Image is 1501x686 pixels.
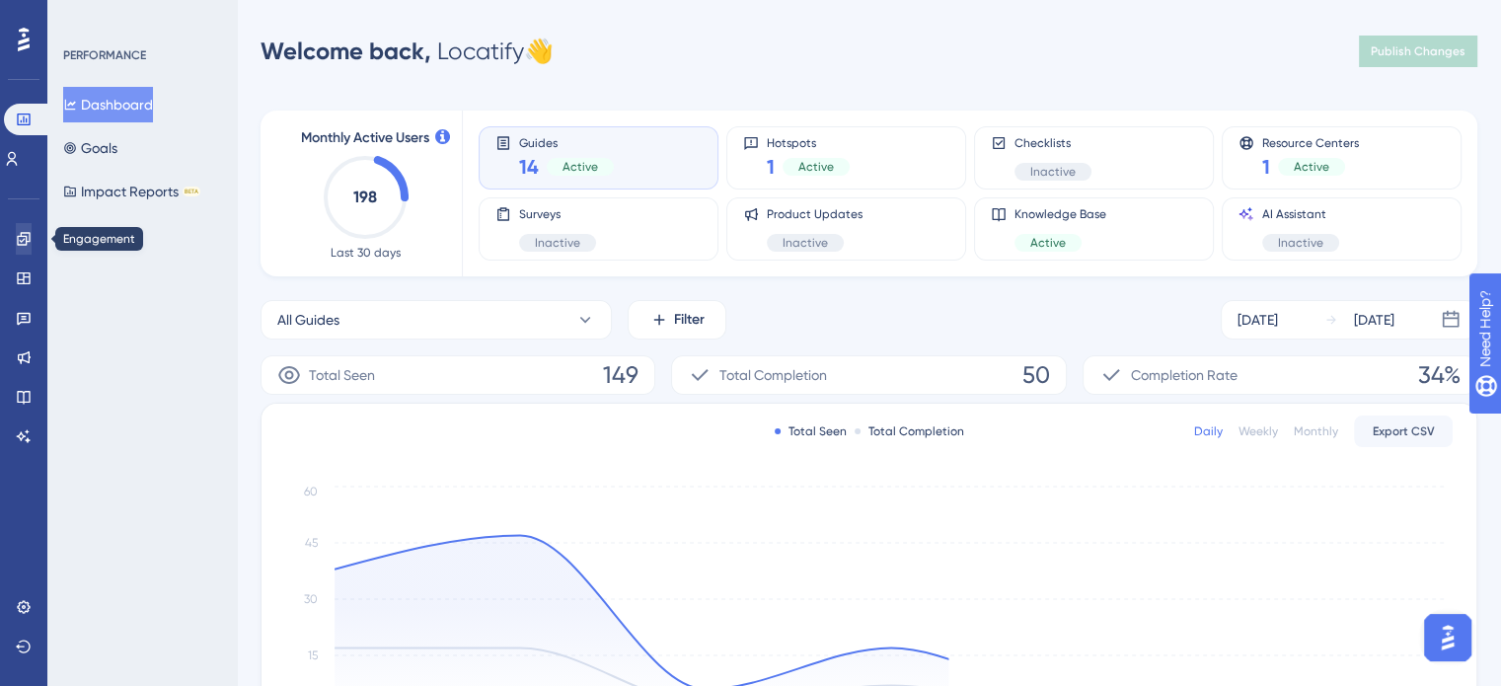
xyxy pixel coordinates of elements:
div: Monthly [1294,423,1338,439]
span: Product Updates [767,206,863,222]
tspan: 30 [304,592,318,606]
span: Last 30 days [331,245,401,261]
span: Need Help? [46,5,123,29]
span: Filter [674,308,705,332]
span: Total Completion [719,363,827,387]
div: Total Seen [775,423,847,439]
span: Guides [519,135,614,149]
text: 198 [353,188,377,206]
iframe: UserGuiding AI Assistant Launcher [1418,608,1477,667]
tspan: 45 [305,536,318,550]
span: Monthly Active Users [301,126,429,150]
span: Checklists [1014,135,1091,151]
div: Total Completion [855,423,964,439]
div: Weekly [1238,423,1278,439]
div: BETA [183,187,200,196]
button: Dashboard [63,87,153,122]
span: Active [1030,235,1066,251]
div: [DATE] [1238,308,1278,332]
span: Inactive [1278,235,1323,251]
div: Daily [1194,423,1223,439]
span: 50 [1022,359,1050,391]
div: [DATE] [1354,308,1394,332]
span: Resource Centers [1262,135,1359,149]
span: Inactive [1030,164,1076,180]
span: 1 [1262,153,1270,181]
span: Knowledge Base [1014,206,1106,222]
span: 1 [767,153,775,181]
span: Publish Changes [1371,43,1465,59]
button: Impact ReportsBETA [63,174,200,209]
span: Active [1294,159,1329,175]
span: Completion Rate [1131,363,1238,387]
tspan: 15 [308,648,318,662]
span: Hotspots [767,135,850,149]
span: Total Seen [309,363,375,387]
span: AI Assistant [1262,206,1339,222]
span: Active [563,159,598,175]
span: Welcome back, [261,37,431,65]
button: Goals [63,130,117,166]
span: 149 [603,359,638,391]
button: Filter [628,300,726,340]
span: Inactive [783,235,828,251]
button: Publish Changes [1359,36,1477,67]
span: Surveys [519,206,596,222]
span: Active [798,159,834,175]
span: Export CSV [1373,423,1435,439]
button: All Guides [261,300,612,340]
span: 34% [1418,359,1461,391]
span: All Guides [277,308,339,332]
div: Locatify 👋 [261,36,554,67]
div: PERFORMANCE [63,47,146,63]
tspan: 60 [304,484,318,497]
span: Inactive [535,235,580,251]
span: 14 [519,153,539,181]
button: Export CSV [1354,416,1453,447]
